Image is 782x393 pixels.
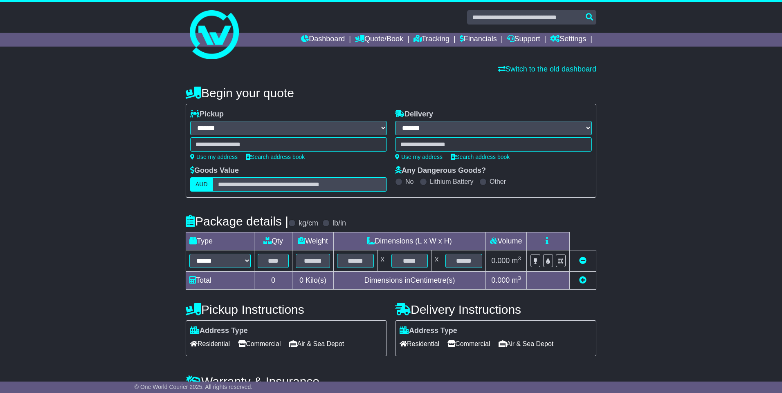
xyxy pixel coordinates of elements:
td: x [377,250,388,272]
span: m [512,257,521,265]
a: Tracking [413,33,449,47]
a: Support [507,33,540,47]
label: Delivery [395,110,433,119]
a: Search address book [246,154,305,160]
label: Address Type [400,326,457,335]
td: Dimensions in Centimetre(s) [333,272,485,290]
td: 0 [254,272,292,290]
span: 0.000 [491,276,510,284]
td: Kilo(s) [292,272,334,290]
td: Total [186,272,254,290]
span: 0 [299,276,303,284]
a: Dashboard [301,33,345,47]
h4: Delivery Instructions [395,303,596,316]
a: Search address book [451,154,510,160]
span: © One World Courier 2025. All rights reserved. [135,384,253,390]
span: Commercial [447,337,490,350]
a: Quote/Book [355,33,403,47]
label: Goods Value [190,166,239,175]
label: Address Type [190,326,248,335]
td: Type [186,232,254,250]
a: Financials [460,33,497,47]
h4: Begin your quote [186,86,596,100]
label: Other [490,178,506,185]
td: x [431,250,442,272]
label: AUD [190,177,213,192]
span: Residential [190,337,230,350]
label: kg/cm [299,219,318,228]
label: Pickup [190,110,224,119]
td: Weight [292,232,334,250]
label: No [405,178,413,185]
span: Residential [400,337,439,350]
a: Use my address [190,154,238,160]
span: Air & Sea Depot [499,337,554,350]
label: Any Dangerous Goods? [395,166,486,175]
h4: Package details | [186,214,288,228]
td: Volume [485,232,526,250]
sup: 3 [518,255,521,261]
h4: Warranty & Insurance [186,375,596,388]
label: lb/in [333,219,346,228]
sup: 3 [518,275,521,281]
span: Air & Sea Depot [289,337,344,350]
td: Dimensions (L x W x H) [333,232,485,250]
a: Switch to the old dashboard [498,65,596,73]
a: Settings [550,33,586,47]
a: Add new item [579,276,586,284]
span: m [512,276,521,284]
td: Qty [254,232,292,250]
span: Commercial [238,337,281,350]
span: 0.000 [491,257,510,265]
h4: Pickup Instructions [186,303,387,316]
a: Use my address [395,154,443,160]
a: Remove this item [579,257,586,265]
label: Lithium Battery [430,178,474,185]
